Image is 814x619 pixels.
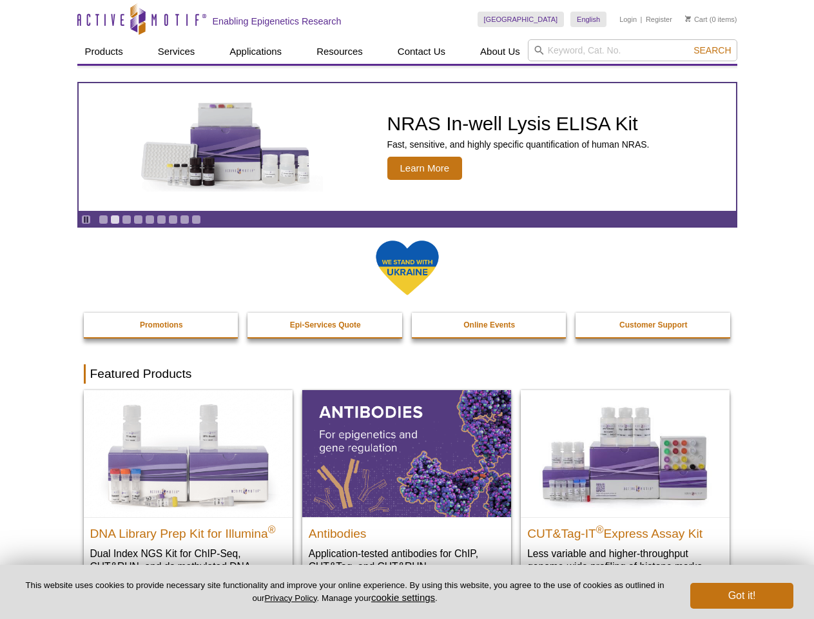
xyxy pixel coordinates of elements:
a: Go to slide 6 [157,215,166,224]
img: Your Cart [685,15,691,22]
sup: ® [596,524,604,535]
p: Application-tested antibodies for ChIP, CUT&Tag, and CUT&RUN. [309,547,505,573]
img: NRAS In-well Lysis ELISA Kit [130,103,323,192]
a: All Antibodies Antibodies Application-tested antibodies for ChIP, CUT&Tag, and CUT&RUN. [302,390,511,585]
a: Epi-Services Quote [247,313,403,337]
sup: ® [268,524,276,535]
img: CUT&Tag-IT® Express Assay Kit [521,390,730,516]
article: NRAS In-well Lysis ELISA Kit [79,83,736,211]
span: Search [693,45,731,55]
li: | [641,12,643,27]
p: Dual Index NGS Kit for ChIP-Seq, CUT&RUN, and ds methylated DNA assays. [90,547,286,586]
img: All Antibodies [302,390,511,516]
h2: CUT&Tag-IT Express Assay Kit [527,521,723,540]
h2: Antibodies [309,521,505,540]
a: Resources [309,39,371,64]
a: Go to slide 7 [168,215,178,224]
a: Promotions [84,313,240,337]
input: Keyword, Cat. No. [528,39,737,61]
img: DNA Library Prep Kit for Illumina [84,390,293,516]
a: Privacy Policy [264,593,316,603]
li: (0 items) [685,12,737,27]
a: Products [77,39,131,64]
a: Go to slide 4 [133,215,143,224]
strong: Customer Support [619,320,687,329]
a: Customer Support [576,313,732,337]
strong: Online Events [463,320,515,329]
a: Services [150,39,203,64]
button: Got it! [690,583,793,609]
a: DNA Library Prep Kit for Illumina DNA Library Prep Kit for Illumina® Dual Index NGS Kit for ChIP-... [84,390,293,598]
a: Login [619,15,637,24]
a: English [570,12,606,27]
button: cookie settings [371,592,435,603]
p: Fast, sensitive, and highly specific quantification of human NRAS. [387,139,650,150]
span: Learn More [387,157,463,180]
a: About Us [472,39,528,64]
a: Cart [685,15,708,24]
a: [GEOGRAPHIC_DATA] [478,12,565,27]
h2: Featured Products [84,364,731,384]
img: We Stand With Ukraine [375,239,440,297]
strong: Epi-Services Quote [290,320,361,329]
a: Applications [222,39,289,64]
a: Go to slide 1 [99,215,108,224]
a: Contact Us [390,39,453,64]
h2: DNA Library Prep Kit for Illumina [90,521,286,540]
p: Less variable and higher-throughput genome-wide profiling of histone marks​. [527,547,723,573]
a: Online Events [412,313,568,337]
a: Toggle autoplay [81,215,91,224]
a: Go to slide 3 [122,215,131,224]
a: CUT&Tag-IT® Express Assay Kit CUT&Tag-IT®Express Assay Kit Less variable and higher-throughput ge... [521,390,730,585]
h2: NRAS In-well Lysis ELISA Kit [387,114,650,133]
strong: Promotions [140,320,183,329]
h2: Enabling Epigenetics Research [213,15,342,27]
a: Go to slide 2 [110,215,120,224]
a: Go to slide 9 [191,215,201,224]
a: NRAS In-well Lysis ELISA Kit NRAS In-well Lysis ELISA Kit Fast, sensitive, and highly specific qu... [79,83,736,211]
button: Search [690,44,735,56]
a: Go to slide 8 [180,215,189,224]
a: Register [646,15,672,24]
a: Go to slide 5 [145,215,155,224]
p: This website uses cookies to provide necessary site functionality and improve your online experie... [21,580,669,604]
